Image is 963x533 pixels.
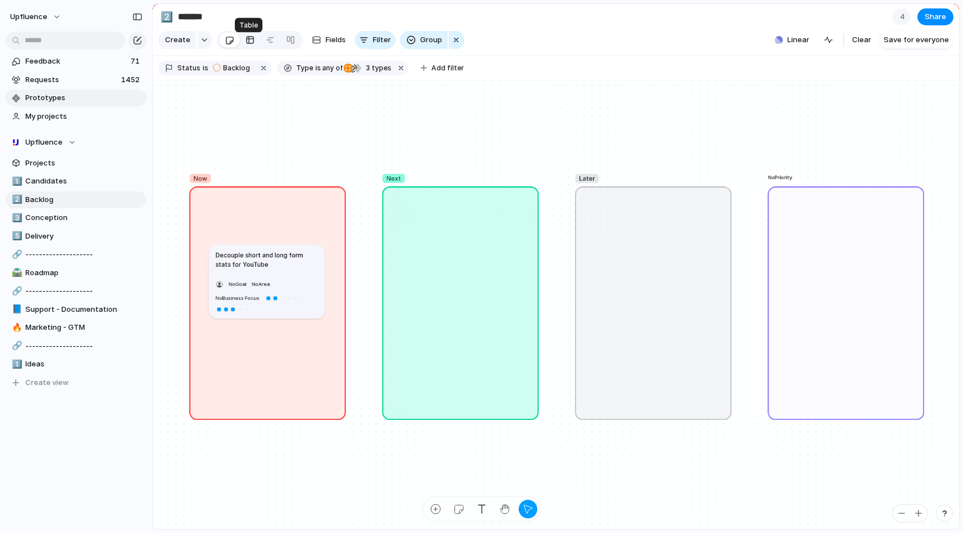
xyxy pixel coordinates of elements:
span: Conception [25,212,142,223]
span: types [363,63,391,73]
a: 🔗-------------------- [6,246,146,263]
span: No Area [252,281,270,287]
button: 1️⃣ [10,176,21,187]
span: No Goal [229,281,246,287]
div: 1️⃣Candidates [6,173,146,190]
span: Share [925,11,946,23]
a: Projects [6,155,146,172]
span: Now [194,173,207,182]
span: No Priority [768,173,792,181]
span: Feedback [25,56,127,67]
span: Support - Documentation [25,304,142,315]
span: Marketing - GTM [25,322,142,333]
span: Fields [326,34,346,46]
div: 5️⃣ [12,230,20,243]
button: 📘 [10,304,21,315]
span: Delivery [25,231,142,242]
button: Share [917,8,953,25]
span: Candidates [25,176,142,187]
span: 71 [131,56,142,67]
div: 🔗 [12,285,20,298]
div: 2️⃣ [12,193,20,206]
a: 📘Support - Documentation [6,301,146,318]
h1: Decouple short and long form stats for YouTube [216,250,318,269]
span: No Business Focus [216,294,260,301]
a: Feedback71 [6,53,146,70]
div: 3️⃣ [12,212,20,225]
button: 🔗 [10,285,21,297]
span: Later [579,173,595,182]
span: 1452 [121,74,142,86]
button: Add filter [414,60,471,76]
button: 2️⃣ [158,8,176,26]
a: 2️⃣Backlog [6,191,146,208]
span: 4 [900,11,908,23]
div: Table [235,18,262,33]
button: NoBusiness Focus [213,292,261,304]
button: Linear [770,32,814,48]
button: Create [158,31,196,49]
span: My projects [25,111,142,122]
button: 🔥 [10,322,21,333]
span: -------------------- [25,285,142,297]
span: Backlog [223,63,250,73]
div: 3️⃣Conception [6,209,146,226]
span: Upfluence [10,11,47,23]
div: 📘 [12,303,20,316]
span: Prototypes [25,92,142,104]
span: Type [296,63,313,73]
span: Requests [25,74,118,86]
button: Save for everyone [879,31,953,49]
span: Create view [25,377,69,388]
div: 🔗 [12,248,20,261]
button: 2️⃣ [10,194,21,205]
button: 🔗 [10,249,21,260]
span: -------------------- [25,249,142,260]
a: 🔥Marketing - GTM [6,319,146,336]
button: 1️⃣ [10,359,21,370]
div: 🔥 [12,321,20,334]
span: Group [420,34,442,46]
span: Ideas [25,359,142,370]
button: is [200,62,211,74]
a: 🔗-------------------- [6,283,146,299]
div: 1️⃣ [12,358,20,371]
span: is [203,63,208,73]
a: My projects [6,108,146,125]
a: 1️⃣Ideas [6,356,146,373]
button: NoGoal [227,278,248,290]
span: Next [386,173,401,182]
a: 🔗-------------------- [6,338,146,355]
span: 3 [363,64,372,72]
button: 5️⃣ [10,231,21,242]
button: Create view [6,374,146,391]
span: Roadmap [25,267,142,279]
a: 🛣️Roadmap [6,265,146,281]
span: is [315,63,321,73]
button: Filter [355,31,395,49]
button: Fields [307,31,350,49]
button: Clear [848,31,876,49]
span: -------------------- [25,341,142,352]
span: Save for everyone [884,34,949,46]
span: Linear [787,34,809,46]
span: Status [177,63,200,73]
button: 3️⃣ [10,212,21,223]
a: Requests1452 [6,71,146,88]
div: 1️⃣ [12,175,20,188]
span: Projects [25,158,142,169]
span: Filter [373,34,391,46]
span: Upfluence [25,137,63,148]
span: Backlog [25,194,142,205]
a: 5️⃣Delivery [6,228,146,245]
button: 🛣️ [10,267,21,279]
